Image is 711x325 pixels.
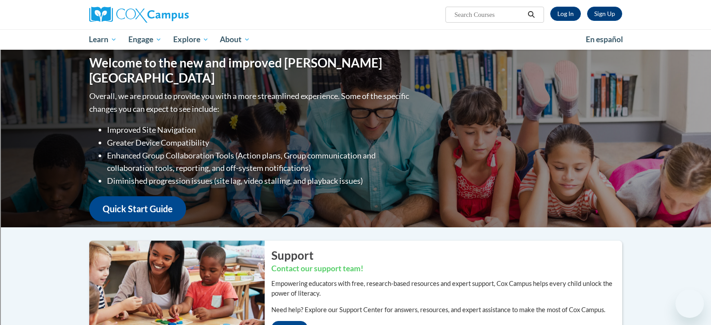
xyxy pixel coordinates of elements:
[89,7,258,23] a: Cox Campus
[128,34,162,45] span: Engage
[675,289,704,318] iframe: Button to launch messaging window
[453,9,524,20] input: Search Courses
[220,34,250,45] span: About
[167,29,214,50] a: Explore
[524,9,538,20] button: Search
[550,7,581,21] a: Log In
[586,35,623,44] span: En español
[89,34,117,45] span: Learn
[123,29,167,50] a: Engage
[580,30,629,49] a: En español
[214,29,256,50] a: About
[89,7,189,23] img: Cox Campus
[83,29,123,50] a: Learn
[587,7,622,21] a: Register
[76,29,636,50] div: Main menu
[173,34,209,45] span: Explore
